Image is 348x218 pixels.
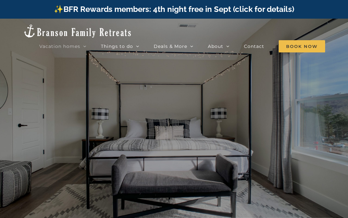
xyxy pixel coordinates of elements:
[279,40,325,53] a: Book Now
[101,44,133,49] span: Things to do
[154,40,193,53] a: Deals & More
[39,40,325,53] nav: Main Menu
[54,5,294,14] a: ✨BFR Rewards members: 4th night free in Sept (click for details)
[244,40,264,53] a: Contact
[117,106,232,161] b: 4 to 5 Bedrooms
[23,24,132,38] img: Branson Family Retreats Logo
[279,40,325,52] span: Book Now
[208,40,229,53] a: About
[39,44,80,49] span: Vacation homes
[208,44,223,49] span: About
[244,44,264,49] span: Contact
[39,40,86,53] a: Vacation homes
[154,44,187,49] span: Deals & More
[101,40,139,53] a: Things to do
